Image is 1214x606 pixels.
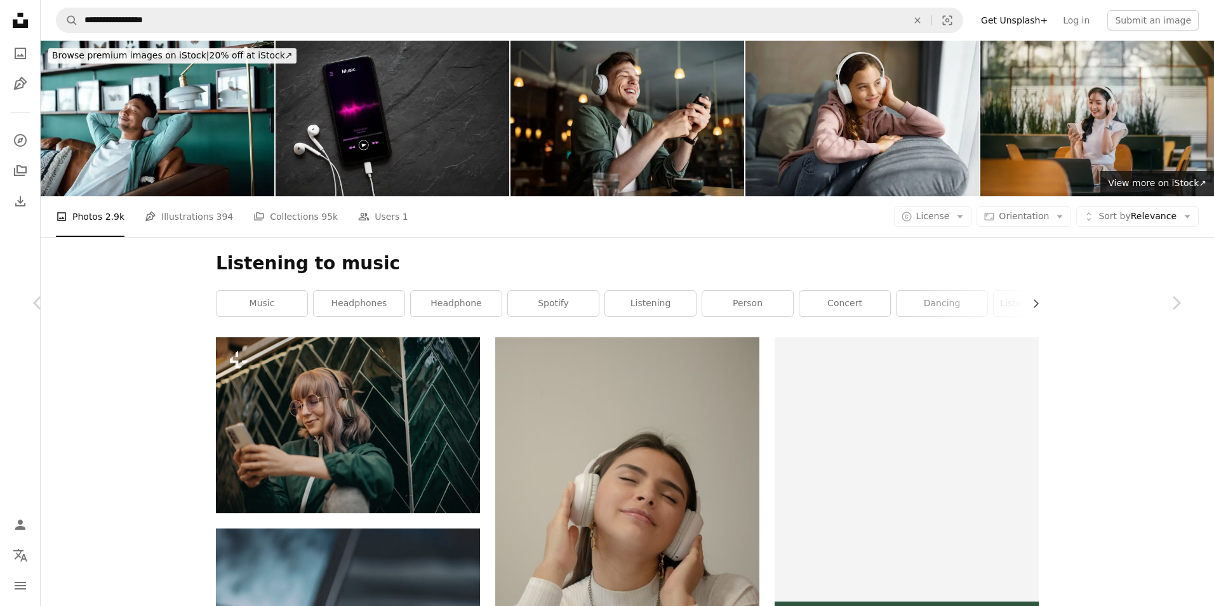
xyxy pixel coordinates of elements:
[1107,10,1199,30] button: Submit an image
[994,291,1084,316] a: listening to podcast
[56,8,963,33] form: Find visuals sitewide
[8,512,33,537] a: Log in / Sign up
[145,196,233,237] a: Illustrations 394
[1055,10,1097,30] a: Log in
[1108,178,1206,188] span: View more on iStock ↗
[702,291,793,316] a: person
[495,530,759,541] a: a woman with her eyes closed holding a phone to her ear
[916,211,950,221] span: License
[1098,211,1130,221] span: Sort by
[8,71,33,97] a: Illustrations
[52,50,209,60] span: Browse premium images on iStock |
[8,542,33,568] button: Language
[403,210,408,224] span: 1
[48,48,297,64] div: 20% off at iStock ↗
[253,196,338,237] a: Collections 95k
[1098,210,1177,223] span: Relevance
[932,8,963,32] button: Visual search
[8,158,33,184] a: Collections
[980,41,1214,196] img: Young asian freelancer woman is listening to music on her wireless headphones and working on her ...
[411,291,502,316] a: headphone
[999,211,1049,221] span: Orientation
[904,8,931,32] button: Clear
[8,128,33,153] a: Explore
[41,41,304,71] a: Browse premium images on iStock|20% off at iStock↗
[217,210,234,224] span: 394
[57,8,78,32] button: Search Unsplash
[216,419,480,431] a: A young woman wearing headphones and enjoying listening to music indoors.
[897,291,987,316] a: dancing
[745,41,979,196] img: Smiling little girl listening music at home.
[508,291,599,316] a: spotify
[1138,242,1214,364] a: Next
[8,573,33,598] button: Menu
[41,41,274,196] img: Young Asian man with hands behind head, relaxing on sofa and listening to music with headphones a...
[799,291,890,316] a: concert
[8,189,33,214] a: Download History
[8,41,33,66] a: Photos
[1024,291,1039,316] button: scroll list to the right
[973,10,1055,30] a: Get Unsplash+
[217,291,307,316] a: music
[358,196,408,237] a: Users 1
[605,291,696,316] a: listening
[1076,206,1199,227] button: Sort byRelevance
[276,41,509,196] img: Music player on mobile phone with earphones
[216,252,1039,275] h1: Listening to music
[977,206,1071,227] button: Orientation
[321,210,338,224] span: 95k
[216,337,480,513] img: A young woman wearing headphones and enjoying listening to music indoors.
[894,206,972,227] button: License
[314,291,404,316] a: headphones
[1100,171,1214,196] a: View more on iStock↗
[510,41,744,196] img: Coffee and Tunes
